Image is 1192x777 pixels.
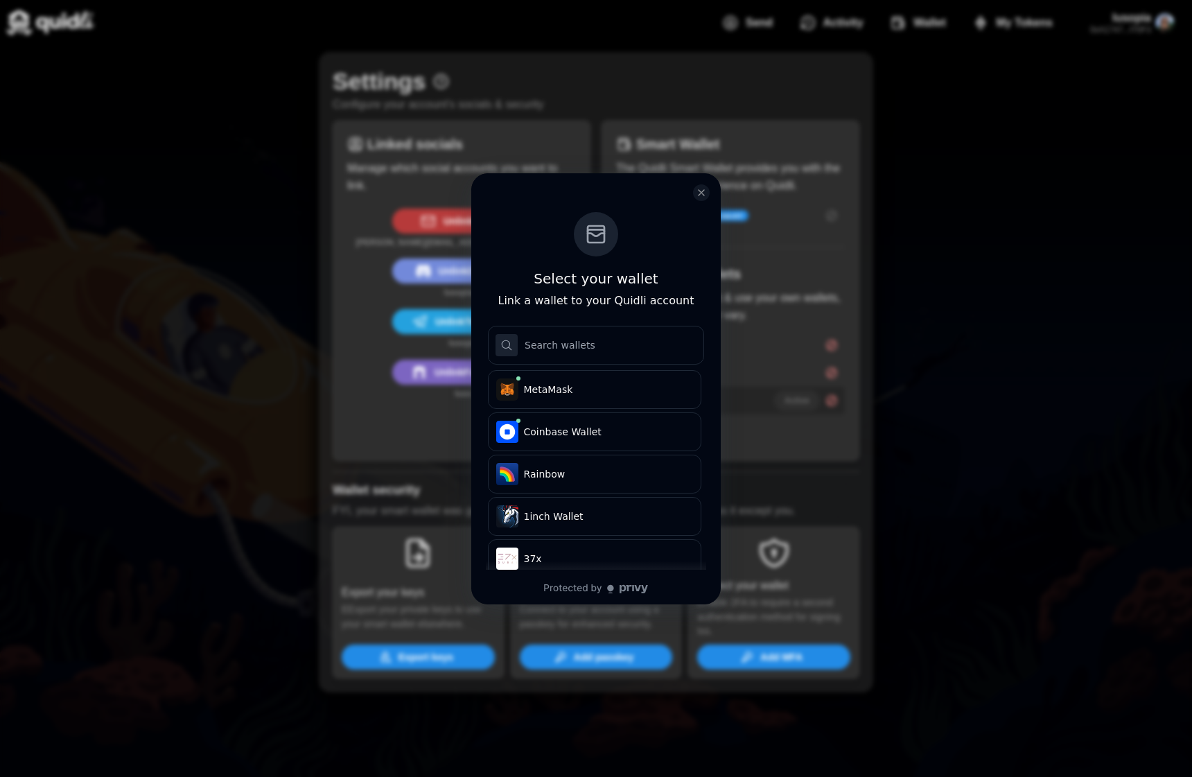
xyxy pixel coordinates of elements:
button: Coinbase Wallet [488,412,701,451]
button: Rainbow [488,455,701,494]
input: Search wallets [488,326,704,365]
span: Rainbow [524,467,688,481]
span: 1inch Wallet [524,509,688,523]
p: Link a wallet to your Quidli account [498,293,694,309]
h3: Select your wallet [498,268,694,290]
img: c85a6bf2-f505-481c-9e7d-9a7190042c00 [496,548,518,570]
img: 52b1da3c-9e72-40ae-5dac-6142addd9c00 [496,505,518,527]
button: MetaMask [488,370,701,409]
span: Coinbase Wallet [524,425,688,439]
button: 37x [488,539,701,578]
img: 7a33d7f1-3d12-4b5c-f3ee-5cd83cb1b500 [496,463,518,485]
img: svg+xml;base64,PHN2ZyB2aWV3Qm94PScwIDAgMTAyNCAxMDI0JyBmaWxsPSdub25lJyB4bWxucz0naHR0cDovL3d3dy53My... [496,421,518,443]
button: close modal [693,184,710,201]
span: 37x [524,552,688,566]
span: MetaMask [524,383,688,396]
button: 1inch Wallet [488,497,701,536]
